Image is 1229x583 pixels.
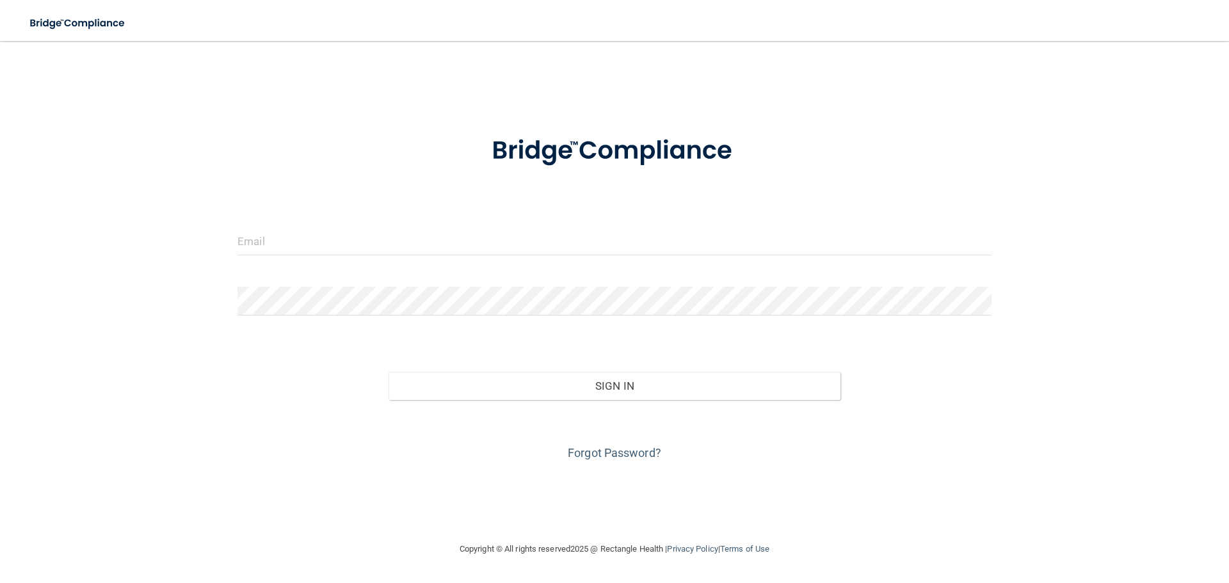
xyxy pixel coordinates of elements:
[465,118,764,184] img: bridge_compliance_login_screen.278c3ca4.svg
[19,10,137,36] img: bridge_compliance_login_screen.278c3ca4.svg
[389,372,841,400] button: Sign In
[568,446,661,459] a: Forgot Password?
[667,544,718,554] a: Privacy Policy
[237,227,992,255] input: Email
[381,529,848,570] div: Copyright © All rights reserved 2025 @ Rectangle Health | |
[720,544,769,554] a: Terms of Use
